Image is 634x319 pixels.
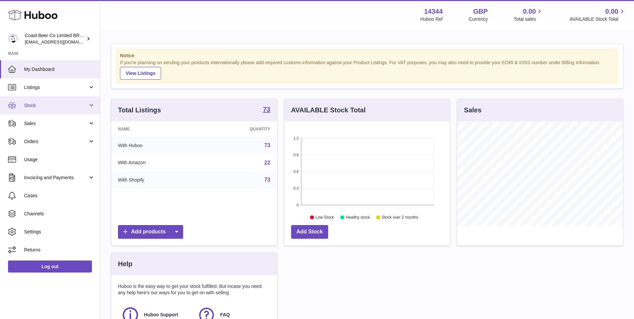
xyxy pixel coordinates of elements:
a: View Listings [120,67,161,80]
text: Low Stock [315,215,334,220]
h3: Total Listings [118,106,161,115]
span: Invoicing and Payments [24,175,88,181]
div: If you're planning on sending your products internationally please add required customs informati... [120,60,614,80]
h3: Sales [464,106,481,115]
text: Stock over 2 months [382,215,418,220]
a: Add products [118,225,183,239]
p: Huboo is the easy way to get your stock fulfilled. But incase you need any help here's our ways f... [118,283,270,296]
div: Coast Beer Co Limited BRULO [25,32,85,45]
strong: 14344 [424,7,443,16]
span: Listings [24,84,88,91]
span: Usage [24,156,95,163]
a: 73 [264,142,270,148]
th: Name [111,121,202,137]
text: 0.6 [293,170,298,174]
a: 0.00 AVAILABLE Stock Total [569,7,626,22]
th: Quantity [202,121,277,137]
a: Add Stock [291,225,328,239]
span: Cases [24,193,95,199]
td: With Shopify [111,171,202,189]
span: Channels [24,211,95,217]
div: Currency [469,16,488,22]
a: 0.00 Total sales [514,7,543,22]
td: With Amazon [111,154,202,172]
span: Sales [24,120,88,127]
span: Total sales [514,16,543,22]
text: Healthy stock [346,215,370,220]
span: Orders [24,138,88,145]
text: 0.9 [293,153,298,157]
span: Settings [24,229,95,235]
span: 0.00 [523,7,536,16]
h3: AVAILABLE Stock Total [291,106,366,115]
span: FAQ [220,312,230,318]
text: 0 [296,203,298,207]
span: AVAILABLE Stock Total [569,16,626,22]
span: 0.00 [605,7,618,16]
a: Log out [8,260,92,273]
span: Huboo Support [144,312,178,318]
span: Stock [24,102,88,109]
strong: Notice [120,52,614,59]
strong: 73 [263,106,270,113]
img: internalAdmin-14344@internal.huboo.com [8,34,18,44]
strong: GBP [473,7,488,16]
a: 73 [264,177,270,183]
span: My Dashboard [24,66,95,73]
span: [EMAIL_ADDRESS][DOMAIN_NAME] [25,39,98,44]
a: 22 [264,160,270,166]
text: 1.2 [293,136,298,140]
text: 0.3 [293,186,298,190]
span: Returns [24,247,95,253]
div: Huboo Ref [420,16,443,22]
h3: Help [118,259,132,269]
td: With Huboo [111,137,202,154]
a: 73 [263,106,270,114]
